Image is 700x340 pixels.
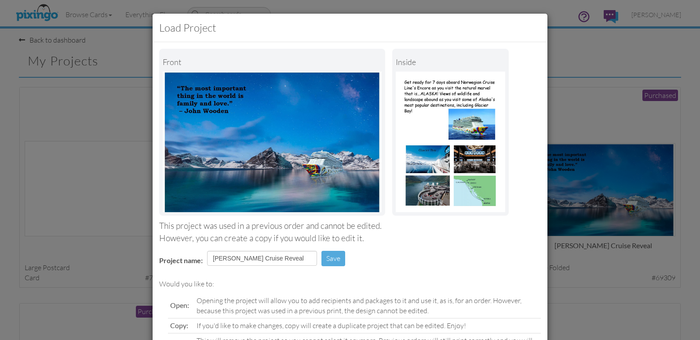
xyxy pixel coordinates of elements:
[194,293,541,318] td: Opening the project will allow you to add recipients and packages to it and use it, as is, for an...
[207,251,317,266] input: Enter project name
[159,256,203,266] label: Project name:
[163,72,382,212] img: Landscape Image
[159,20,541,35] h3: Load Project
[396,52,505,72] div: inside
[194,318,541,333] td: If you'd like to make changes, copy will create a duplicate project that can be edited. Enjoy!
[170,321,188,329] span: Copy:
[159,220,541,232] div: This project was used in a previous order and cannot be edited.
[170,301,189,309] span: Open:
[321,251,345,266] button: Save
[396,72,505,212] img: Portrait Image
[159,232,541,244] div: However, you can create a copy if you would like to edit it.
[163,52,382,72] div: Front
[159,279,541,289] div: Would you like to:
